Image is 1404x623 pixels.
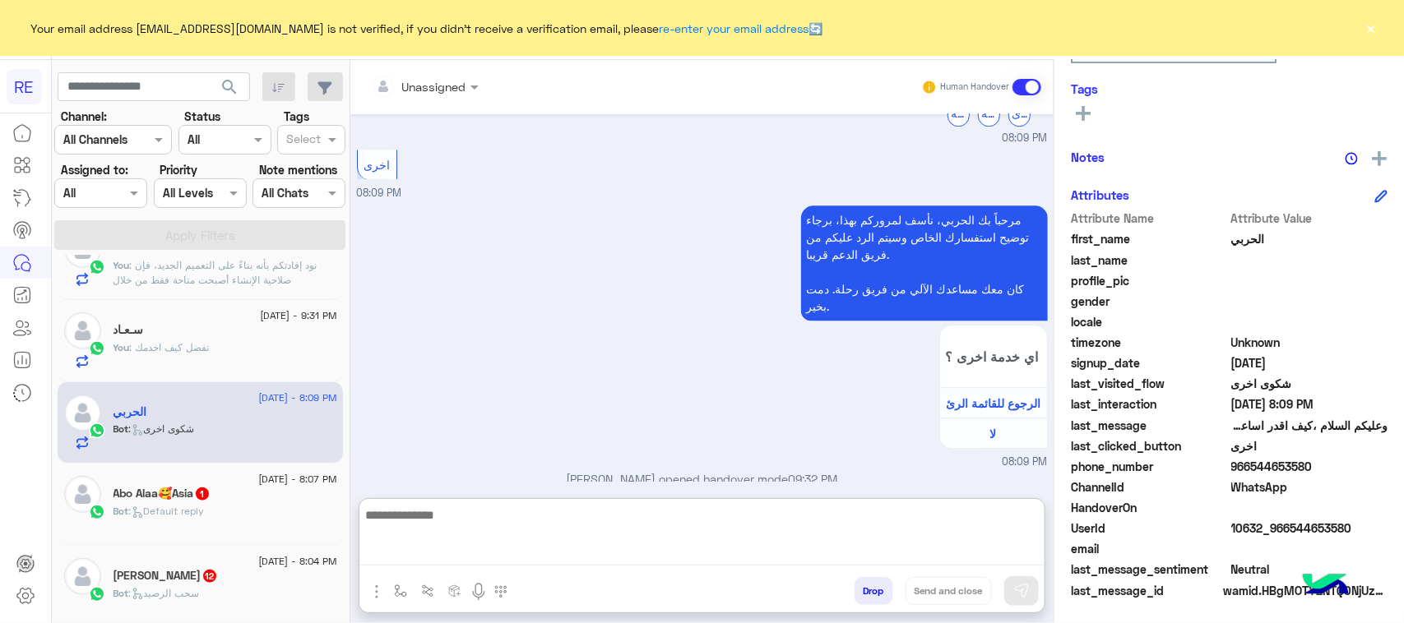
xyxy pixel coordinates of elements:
span: Attribute Name [1071,210,1228,227]
img: defaultAdmin.png [64,395,101,431]
h5: عبدالإله أبوسرداح [114,569,218,583]
div: اخرى [1008,100,1031,126]
button: select flow [387,577,415,604]
img: create order [448,584,461,598]
span: wamid.HBgMOTY2NTQ0NjUzNTgwFQIAEhgUM0E4MjU4RkQ4MTVBNjNGNzNDN0UA [1223,582,1388,599]
small: Human Handover [940,81,1009,94]
label: Priority [160,161,197,178]
img: WhatsApp [89,340,105,357]
span: Your email address [EMAIL_ADDRESS][DOMAIN_NAME] is not verified, if you didn't receive a verifica... [31,20,823,37]
span: : Default reply [129,505,205,517]
h6: Notes [1071,150,1105,164]
span: profile_pic [1071,272,1228,289]
span: 0 [1231,561,1388,578]
span: : سحب الرصيد [129,587,200,599]
span: 09:32 PM [789,472,838,486]
img: Trigger scenario [421,584,434,598]
button: search [210,72,250,108]
img: WhatsApp [89,586,105,602]
span: last_message_sentiment [1071,561,1228,578]
label: Status [184,108,220,125]
img: WhatsApp [89,259,105,275]
span: You [114,259,130,271]
span: 2 [1231,478,1388,496]
span: last_message [1071,417,1228,434]
span: 08:09 PM [1003,131,1048,146]
span: last_message_id [1071,582,1220,599]
div: Select [284,130,321,151]
img: send message [1013,583,1030,599]
h5: Abo Alaa🥰Asia [114,487,211,501]
span: last_clicked_button [1071,437,1228,455]
span: last_name [1071,252,1228,269]
label: Channel: [61,108,107,125]
span: last_interaction [1071,395,1228,413]
h5: سـعـاد [114,323,144,337]
label: Tags [284,108,309,125]
img: defaultAdmin.png [64,558,101,595]
span: [DATE] - 8:04 PM [258,554,336,569]
h6: Attributes [1071,187,1129,202]
span: Bot [114,422,129,435]
span: null [1231,293,1388,310]
span: 08:09 PM [357,187,402,199]
p: [PERSON_NAME] opened handover mode [357,470,1048,487]
img: hulul-logo.png [1297,557,1355,615]
span: Attribute Value [1231,210,1388,227]
span: [DATE] - 8:09 PM [258,390,336,405]
span: نود إفادتكم بأنه بناءً على التعميم الجديد، فإن صلاحية الإنشاء أصبحت متاحة فقط من خلال المشرفين في... [114,259,335,345]
span: Bot [114,505,129,517]
span: signup_date [1071,354,1228,371]
span: first_name [1071,230,1228,247]
img: defaultAdmin.png [64,312,101,349]
span: 08:09 PM [1003,455,1048,470]
span: null [1231,540,1388,557]
span: last_visited_flow [1071,375,1228,392]
p: 17/8/2025, 8:09 PM [801,205,1048,321]
span: ChannelId [1071,478,1228,496]
span: اي خدمة اخرى ؟ [946,348,1041,364]
img: send attachment [367,582,387,602]
button: Drop [855,577,893,605]
span: : شكوى اخرى [129,422,195,435]
span: timezone [1071,334,1228,351]
button: Send and close [906,577,992,605]
span: 966544653580 [1231,458,1388,475]
span: اخرى [1231,437,1388,455]
span: Bot [114,587,129,599]
span: الرجوع للقائمة الرئ [946,396,1040,410]
span: search [220,77,239,97]
button: Apply Filters [54,220,345,250]
img: select flow [394,584,407,598]
span: [DATE] - 9:31 PM [260,308,336,323]
h5: الحربي [114,405,147,419]
span: اخرى [364,158,390,172]
img: send voice note [469,582,489,602]
h6: Tags [1071,81,1388,96]
span: gender [1071,293,1228,310]
span: You [114,341,130,353]
span: 2025-08-15T19:54:48.318Z [1231,354,1388,371]
span: UserId [1071,519,1228,537]
span: null [1231,499,1388,516]
span: null [1231,313,1388,330]
button: create order [442,577,469,604]
img: make a call [494,585,507,598]
span: وعليكم السلام ،كيف اقدر اساعدك [1231,417,1388,434]
span: locale [1071,313,1228,330]
span: 10632_966544653580 [1231,519,1388,537]
span: 2025-08-17T17:09:34.029Z [1231,395,1388,413]
span: 12 [203,570,216,583]
span: email [1071,540,1228,557]
div: RE [7,69,42,104]
img: add [1372,151,1387,166]
span: 1 [196,487,209,501]
img: WhatsApp [89,504,105,520]
div: ماليه [948,100,970,126]
span: Unknown [1231,334,1388,351]
span: phone_number [1071,458,1228,475]
span: شكوى اخرى [1231,375,1388,392]
button: × [1363,20,1379,36]
span: لا [990,427,997,441]
img: notes [1345,152,1358,165]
